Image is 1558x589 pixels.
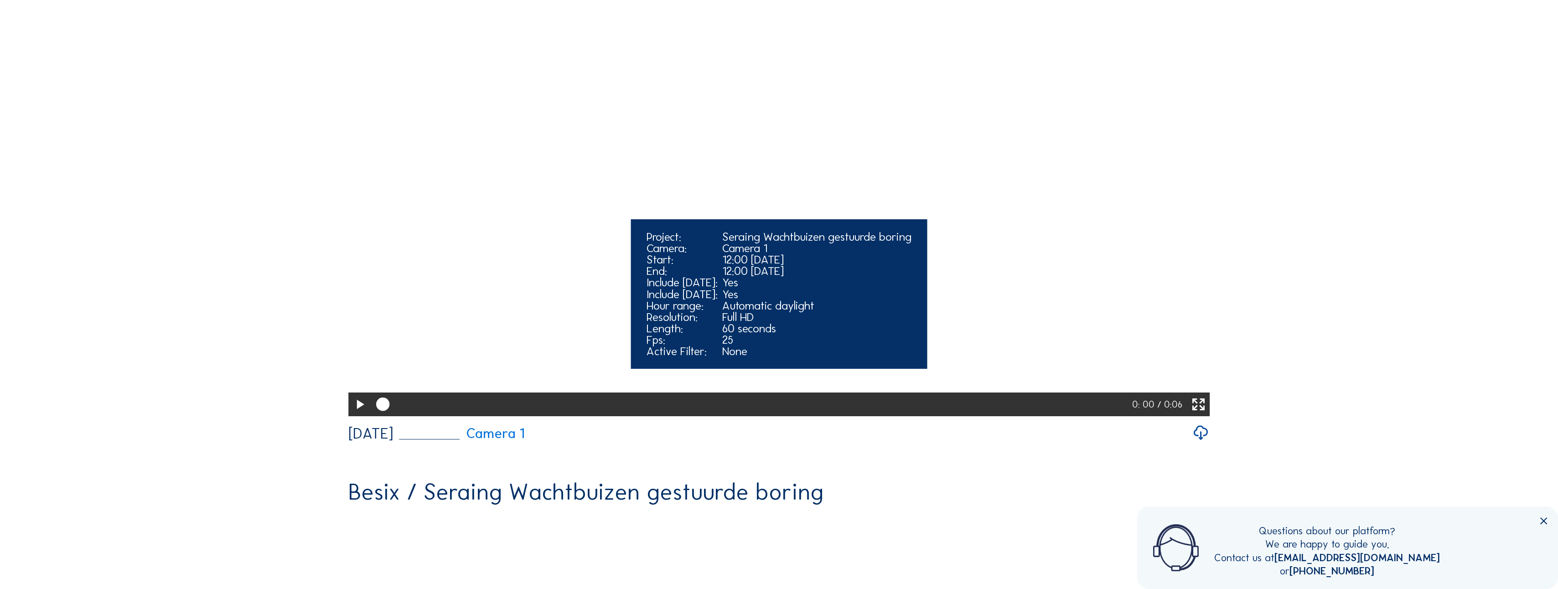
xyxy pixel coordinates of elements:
[722,311,911,323] div: Full HD
[722,254,911,265] div: 12:00 [DATE]
[1214,537,1440,551] div: We are happy to guide you.
[722,277,911,288] div: Yes
[722,265,911,277] div: 12:00 [DATE]
[722,346,911,357] div: None
[1214,564,1440,578] div: or
[722,289,911,300] div: Yes
[1214,551,1440,564] div: Contact us at
[722,231,911,243] div: Seraing Wachtbuizen gestuurde boring
[348,480,823,503] div: Besix / Seraing Wachtbuizen gestuurde boring
[722,243,911,254] div: Camera 1
[647,334,718,346] div: Fps:
[647,265,718,277] div: End:
[722,323,911,334] div: 60 seconds
[1274,551,1440,564] a: [EMAIL_ADDRESS][DOMAIN_NAME]
[1214,524,1440,537] div: Questions about our platform?
[647,311,718,323] div: Resolution:
[647,243,718,254] div: Camera:
[647,300,718,311] div: Hour range:
[647,289,718,300] div: Include [DATE]:
[647,254,718,265] div: Start:
[399,427,524,440] a: Camera 1
[1289,564,1374,577] a: [PHONE_NUMBER]
[1157,393,1182,416] div: / 0:06
[722,300,911,311] div: Automatic daylight
[1153,524,1199,571] img: operator
[647,346,718,357] div: Active Filter:
[647,277,718,288] div: Include [DATE]:
[348,426,393,441] div: [DATE]
[647,323,718,334] div: Length:
[722,334,911,346] div: 25
[647,231,718,243] div: Project:
[1132,393,1158,416] div: 0: 00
